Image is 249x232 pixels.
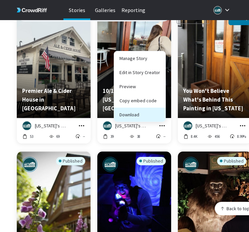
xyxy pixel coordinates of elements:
[196,122,230,129] p: [US_STATE]'s Mt. [GEOGRAPHIC_DATA]
[83,134,85,139] p: --
[110,134,114,139] p: 39
[114,51,165,65] a: Manage Story
[22,133,34,139] button: 53
[230,133,246,139] button: 8.99%
[184,121,192,130] img: Oregon's Mt. Hood Territory
[114,94,165,108] button: Copy embed code
[75,133,85,139] button: --
[183,133,198,139] button: 8.4K
[114,65,165,79] a: Edit in Story Creator
[191,134,197,139] p: 8.4K
[56,134,60,139] p: 69
[22,157,37,172] img: Oregon's Mt. Hood Territory
[213,6,222,14] img: Logo for Oregon's Mt. Hood Territory
[22,121,31,130] img: Oregon's Mt. Hood Territory
[103,86,166,113] p: 10/10 Date Night Spot in Oregon City
[129,133,141,139] button: 38
[35,122,68,129] p: [US_STATE]'s Mt. [GEOGRAPHIC_DATA]
[137,157,166,165] div: Published
[217,157,246,165] div: Published
[156,133,166,139] button: --
[114,79,165,94] a: Preview
[30,134,33,139] p: 53
[97,113,171,119] a: Preview story titled '10/10 Date Night Spot in Oregon City'
[49,133,60,139] button: 69
[237,134,246,139] p: 8.99%
[183,157,198,172] img: Oregon's Mt. Hood Territory
[215,134,220,139] p: 456
[207,133,220,139] button: 456
[114,108,165,122] button: Download
[22,86,85,113] p: Premier Ale & Cider House in West Linn
[183,86,246,113] p: You Won't Believe What's Behind This Painting in Oregon City
[115,122,149,129] p: [US_STATE]'s Mt. [GEOGRAPHIC_DATA]
[103,133,114,139] button: 39
[137,134,140,139] p: 38
[17,113,91,119] a: Preview story titled 'Premier Ale & Cider House in West Linn'
[103,157,118,172] img: Oregon's Mt. Hood Territory
[103,121,112,130] img: Oregon's Mt. Hood Territory
[56,157,85,165] div: Published
[163,134,165,139] p: --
